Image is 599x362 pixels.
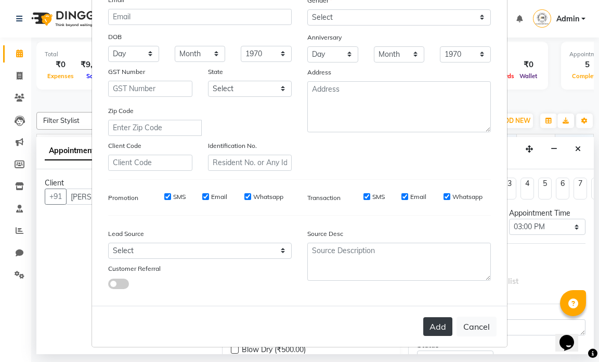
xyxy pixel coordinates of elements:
[208,141,257,151] label: Identification No.
[108,32,122,42] label: DOB
[108,67,145,77] label: GST Number
[108,106,134,116] label: Zip Code
[108,120,202,136] input: Enter Zip Code
[108,155,192,171] input: Client Code
[108,229,144,239] label: Lead Source
[108,141,141,151] label: Client Code
[173,192,186,202] label: SMS
[307,193,341,203] label: Transaction
[457,317,497,336] button: Cancel
[423,317,452,336] button: Add
[108,264,161,273] label: Customer Referral
[208,67,223,77] label: State
[108,193,138,203] label: Promotion
[307,229,343,239] label: Source Desc
[108,81,192,97] input: GST Number
[253,192,283,202] label: Whatsapp
[211,192,227,202] label: Email
[452,192,483,202] label: Whatsapp
[108,9,292,25] input: Email
[372,192,385,202] label: SMS
[208,155,292,171] input: Resident No. or Any Id
[307,33,342,42] label: Anniversary
[410,192,426,202] label: Email
[307,68,331,77] label: Address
